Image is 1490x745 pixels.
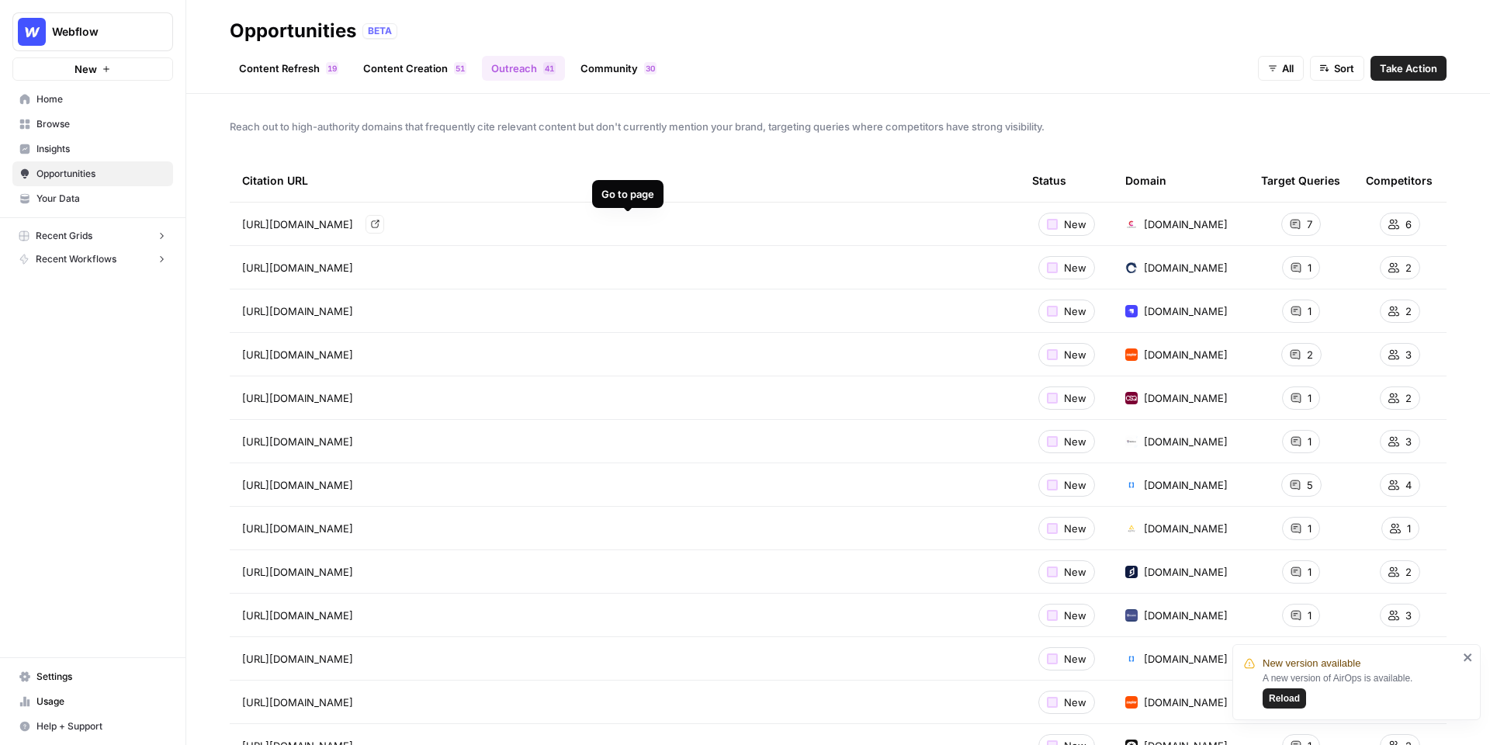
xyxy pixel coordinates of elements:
[12,248,173,271] button: Recent Workflows
[650,62,655,74] span: 0
[18,18,46,46] img: Webflow Logo
[1405,608,1412,623] span: 3
[1144,695,1228,710] span: [DOMAIN_NAME]
[242,608,353,623] span: [URL][DOMAIN_NAME]
[36,192,166,206] span: Your Data
[326,62,338,74] div: 19
[1308,434,1312,449] span: 1
[1405,390,1412,406] span: 2
[366,215,384,234] a: Go to page https://www.coremedia.com/blog/the-7-best-cms-platforms-for-enterprises
[1144,347,1228,362] span: [DOMAIN_NAME]
[12,689,173,714] a: Usage
[1125,159,1166,202] div: Domain
[242,521,353,536] span: [URL][DOMAIN_NAME]
[12,161,173,186] a: Opportunities
[1366,159,1433,202] div: Competitors
[1064,390,1086,406] span: New
[1308,303,1312,319] span: 1
[1144,608,1228,623] span: [DOMAIN_NAME]
[74,61,97,77] span: New
[1405,217,1412,232] span: 6
[242,651,353,667] span: [URL][DOMAIN_NAME]
[1144,217,1228,232] span: [DOMAIN_NAME]
[1064,564,1086,580] span: New
[1261,159,1340,202] div: Target Queries
[1307,477,1313,493] span: 5
[545,62,549,74] span: 4
[52,24,146,40] span: Webflow
[1307,347,1313,362] span: 2
[1263,688,1306,709] button: Reload
[1308,564,1312,580] span: 1
[1407,521,1411,536] span: 1
[549,62,554,74] span: 1
[242,260,353,275] span: [URL][DOMAIN_NAME]
[12,57,173,81] button: New
[1064,217,1086,232] span: New
[1144,434,1228,449] span: [DOMAIN_NAME]
[1144,260,1228,275] span: [DOMAIN_NAME]
[1308,260,1312,275] span: 1
[1064,347,1086,362] span: New
[1263,656,1360,671] span: New version available
[242,477,353,493] span: [URL][DOMAIN_NAME]
[1064,303,1086,319] span: New
[12,112,173,137] a: Browse
[571,56,666,81] a: Community30
[12,12,173,51] button: Workspace: Webflow
[1125,435,1138,448] img: 3ras8rsk1zc10h8l0l4bktd1s2jm
[12,664,173,689] a: Settings
[1405,303,1412,319] span: 2
[1064,434,1086,449] span: New
[12,186,173,211] a: Your Data
[1308,521,1312,536] span: 1
[1334,61,1354,76] span: Sort
[482,56,565,81] a: Outreach41
[1064,260,1086,275] span: New
[242,347,353,362] span: [URL][DOMAIN_NAME]
[1125,262,1138,274] img: l8b3lzgeru40b8skykxlnc0hm1ji
[362,23,397,39] div: BETA
[12,224,173,248] button: Recent Grids
[1125,392,1138,404] img: w7gvtifbbo1pi3o80pn9qkoc9cyg
[12,714,173,739] button: Help + Support
[327,62,332,74] span: 1
[1282,61,1294,76] span: All
[1405,347,1412,362] span: 3
[1032,159,1066,202] div: Status
[36,92,166,106] span: Home
[1064,521,1086,536] span: New
[230,19,356,43] div: Opportunities
[1144,477,1228,493] span: [DOMAIN_NAME]
[1064,477,1086,493] span: New
[230,56,348,81] a: Content Refresh19
[1308,608,1312,623] span: 1
[1125,566,1138,578] img: wcr5r9d0j7n8nqrocvt8j65ffq4i
[644,62,657,74] div: 30
[1405,260,1412,275] span: 2
[354,56,476,81] a: Content Creation51
[1144,303,1228,319] span: [DOMAIN_NAME]
[12,87,173,112] a: Home
[1258,56,1304,81] button: All
[36,695,166,709] span: Usage
[1064,695,1086,710] span: New
[460,62,465,74] span: 1
[543,62,556,74] div: 41
[1307,217,1312,232] span: 7
[1310,56,1364,81] button: Sort
[230,119,1447,134] span: Reach out to high-authority domains that frequently cite relevant content but don't currently men...
[1144,564,1228,580] span: [DOMAIN_NAME]
[1125,305,1138,317] img: ioizfx3i3z0grpg5be3xw9cpi8kl
[1144,651,1228,667] span: [DOMAIN_NAME]
[1064,608,1086,623] span: New
[36,142,166,156] span: Insights
[1125,218,1138,230] img: 7czmudt3bk3me6e9x18ebr6jpmx9
[1370,56,1447,81] button: Take Action
[1125,609,1138,622] img: 4ly5l6uax06lq91x30hknw20ci22
[1144,390,1228,406] span: [DOMAIN_NAME]
[1463,651,1474,664] button: close
[242,303,353,319] span: [URL][DOMAIN_NAME]
[242,564,353,580] span: [URL][DOMAIN_NAME]
[1405,564,1412,580] span: 2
